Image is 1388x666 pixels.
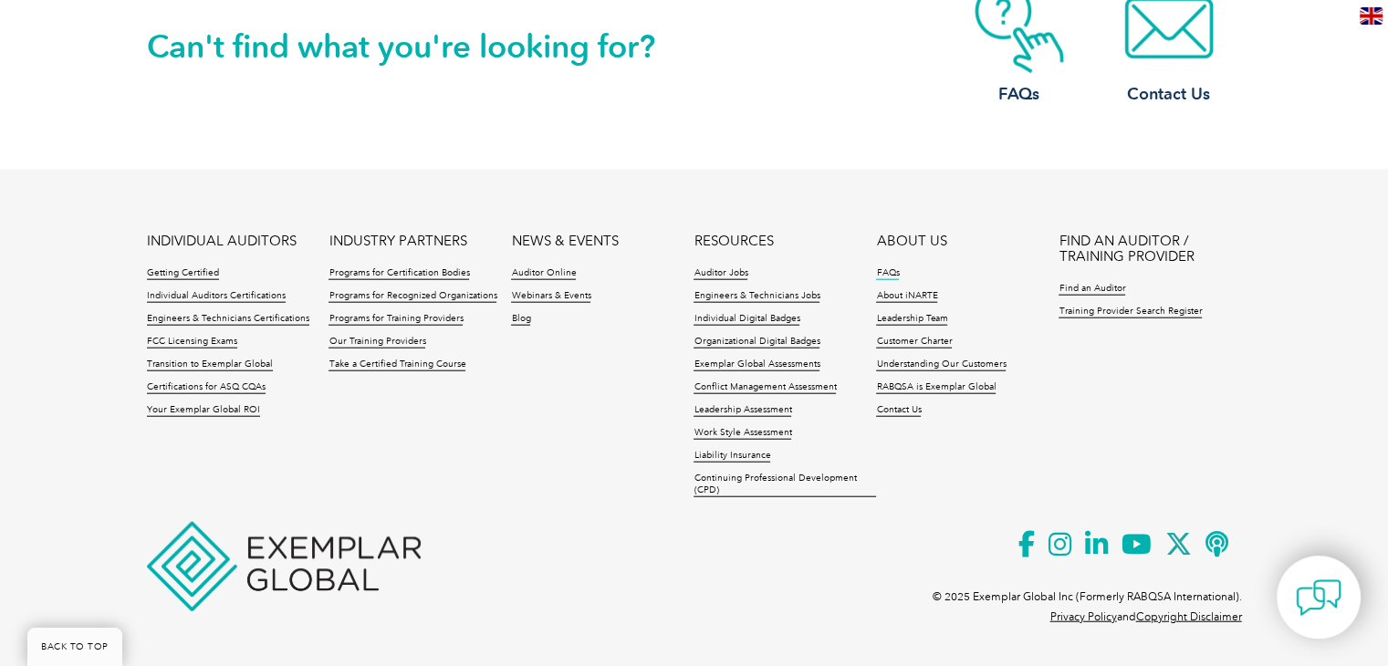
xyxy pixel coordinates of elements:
[147,267,219,280] a: Getting Certified
[1360,7,1383,25] img: en
[329,313,463,326] a: Programs for Training Providers
[329,290,496,303] a: Programs for Recognized Organizations
[1059,283,1125,296] a: Find an Auditor
[694,313,799,326] a: Individual Digital Badges
[876,404,921,417] a: Contact Us
[694,473,876,497] a: Continuing Professional Development (CPD)
[694,359,819,371] a: Exemplar Global Assessments
[511,313,530,326] a: Blog
[1050,610,1117,623] a: Privacy Policy
[694,290,819,303] a: Engineers & Technicians Jobs
[329,359,465,371] a: Take a Certified Training Course
[933,587,1242,607] p: © 2025 Exemplar Global Inc (Formerly RABQSA International).
[147,32,694,61] h2: Can't find what you're looking for?
[147,404,260,417] a: Your Exemplar Global ROI
[329,336,425,349] a: Our Training Providers
[876,234,946,249] a: ABOUT US
[1059,234,1241,265] a: FIND AN AUDITOR / TRAINING PROVIDER
[511,267,576,280] a: Auditor Online
[876,359,1006,371] a: Understanding Our Customers
[694,450,770,463] a: Liability Insurance
[329,267,469,280] a: Programs for Certification Bodies
[511,290,590,303] a: Webinars & Events
[876,290,937,303] a: About iNARTE
[1059,306,1202,318] a: Training Provider Search Register
[876,267,899,280] a: FAQs
[511,234,618,249] a: NEWS & EVENTS
[147,290,286,303] a: Individual Auditors Certifications
[1136,610,1242,623] a: Copyright Disclaimer
[27,628,122,666] a: BACK TO TOP
[147,336,237,349] a: FCC Licensing Exams
[876,381,996,394] a: RABQSA is Exemplar Global
[876,313,947,326] a: Leadership Team
[694,381,836,394] a: Conflict Management Assessment
[1050,607,1242,627] p: and
[694,404,791,417] a: Leadership Assessment
[1096,83,1242,106] h3: Contact Us
[694,234,773,249] a: RESOURCES
[147,522,421,611] img: Exemplar Global
[147,381,266,394] a: Certifications for ASQ CQAs
[147,359,273,371] a: Transition to Exemplar Global
[694,427,791,440] a: Work Style Assessment
[946,83,1092,106] h3: FAQs
[694,267,747,280] a: Auditor Jobs
[147,234,297,249] a: INDIVIDUAL AUDITORS
[147,313,309,326] a: Engineers & Technicians Certifications
[876,336,952,349] a: Customer Charter
[329,234,466,249] a: INDUSTRY PARTNERS
[1296,575,1341,620] img: contact-chat.png
[694,336,819,349] a: Organizational Digital Badges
